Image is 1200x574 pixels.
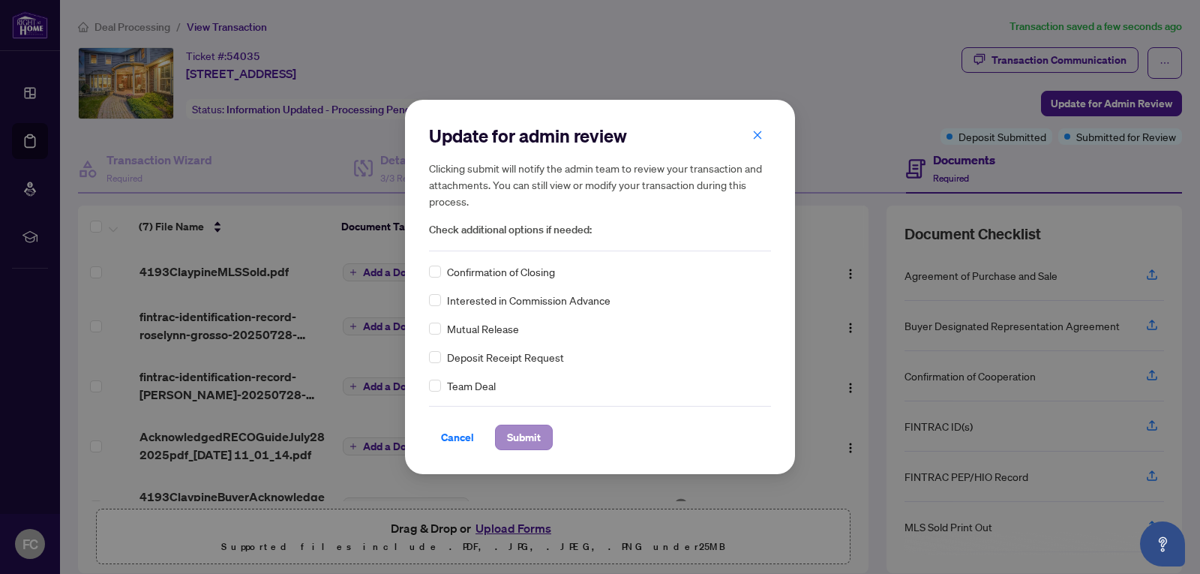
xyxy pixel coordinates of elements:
button: Cancel [429,425,486,450]
button: Submit [495,425,553,450]
span: Mutual Release [447,320,519,337]
span: Interested in Commission Advance [447,292,610,308]
span: Deposit Receipt Request [447,349,564,365]
span: Check additional options if needed: [429,221,771,239]
button: Open asap [1140,521,1185,566]
span: Confirmation of Closing [447,263,555,280]
h2: Update for admin review [429,124,771,148]
h5: Clicking submit will notify the admin team to review your transaction and attachments. You can st... [429,160,771,209]
span: Team Deal [447,377,496,394]
span: Cancel [441,425,474,449]
span: Submit [507,425,541,449]
span: close [752,130,763,140]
